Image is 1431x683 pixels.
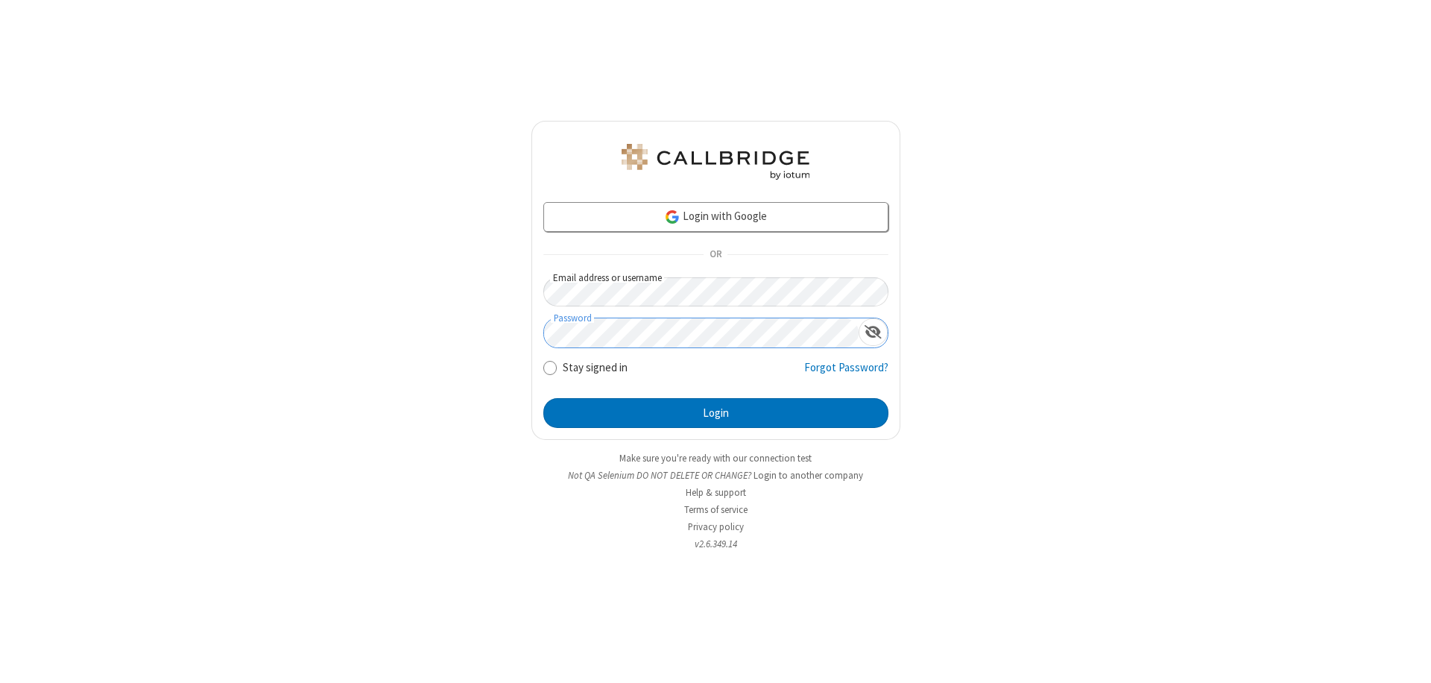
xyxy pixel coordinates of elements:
button: Login to another company [754,468,863,482]
a: Make sure you're ready with our connection test [619,452,812,465]
a: Help & support [686,486,746,499]
a: Forgot Password? [804,359,888,388]
img: QA Selenium DO NOT DELETE OR CHANGE [619,144,812,180]
img: google-icon.png [664,209,680,225]
li: Not QA Selenium DO NOT DELETE OR CHANGE? [531,468,900,482]
li: v2.6.349.14 [531,537,900,551]
label: Stay signed in [563,359,628,377]
a: Login with Google [543,202,888,232]
input: Password [544,318,859,347]
a: Privacy policy [688,520,744,533]
div: Show password [859,318,888,346]
span: OR [704,245,727,265]
button: Login [543,398,888,428]
input: Email address or username [543,277,888,306]
a: Terms of service [684,503,748,516]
